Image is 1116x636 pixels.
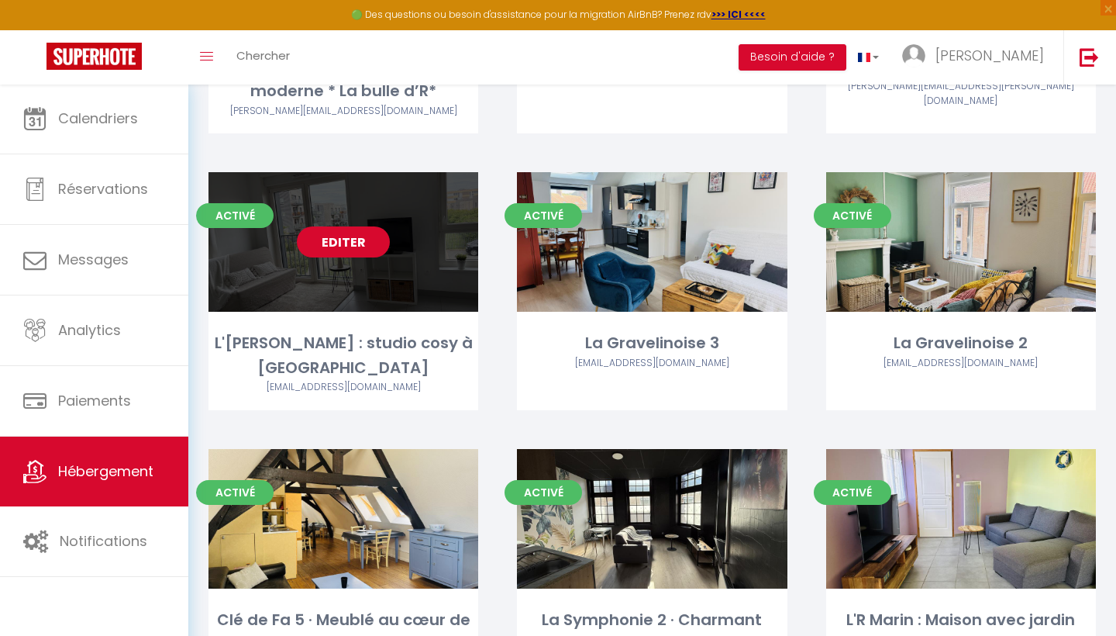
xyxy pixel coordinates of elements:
span: Hébergement [58,461,153,481]
a: Chercher [225,30,301,85]
span: Messages [58,250,129,269]
div: Airbnb [208,380,478,395]
span: Activé [196,480,274,505]
a: >>> ICI <<<< [711,8,766,21]
span: Activé [814,480,891,505]
a: ... [PERSON_NAME] [890,30,1063,85]
span: Activé [196,203,274,228]
img: ... [902,44,925,67]
div: La Gravelinoise 2 [826,331,1096,355]
div: Airbnb [826,79,1096,109]
span: Analytics [58,320,121,340]
button: Besoin d'aide ? [739,44,846,71]
span: Activé [505,203,582,228]
span: Chercher [236,47,290,64]
div: Airbnb [517,356,787,371]
span: Activé [505,480,582,505]
span: Calendriers [58,109,138,128]
span: Réservations [58,179,148,199]
div: Airbnb [826,356,1096,371]
span: Paiements [58,391,131,410]
span: Notifications [60,531,147,551]
img: Super Booking [46,43,142,70]
span: Activé [814,203,891,228]
div: Airbnb [208,104,478,119]
div: La Gravelinoise 3 [517,331,787,355]
div: L'[PERSON_NAME] : studio cosy à [GEOGRAPHIC_DATA] [208,331,478,380]
span: [PERSON_NAME] [935,46,1044,65]
img: logout [1080,47,1099,67]
a: Editer [297,226,390,258]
